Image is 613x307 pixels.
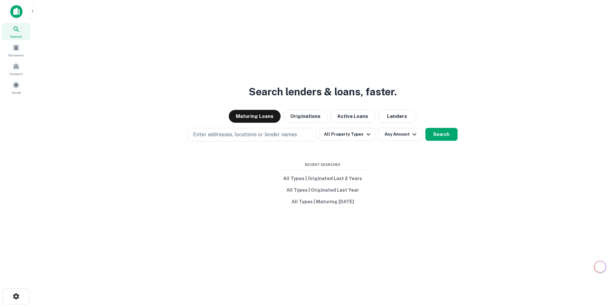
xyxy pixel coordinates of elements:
[249,84,397,100] h3: Search lenders & loans, faster.
[193,131,297,139] p: Enter addresses, locations or lender names
[581,255,613,286] iframe: Chat Widget
[274,173,371,184] button: All Types | Originated Last 2 Years
[10,5,23,18] img: capitalize-icon.png
[2,79,30,96] a: Saved
[378,128,423,141] button: Any Amount
[10,34,22,39] span: Search
[229,110,281,123] button: Maturing Loans
[274,184,371,196] button: All Types | Originated Last Year
[319,128,375,141] button: All Property Types
[188,128,316,141] button: Enter addresses, locations or lender names
[12,90,21,95] span: Saved
[378,110,416,123] button: Lenders
[10,71,23,76] span: Contacts
[283,110,328,123] button: Originations
[8,53,24,58] span: Borrowers
[330,110,375,123] button: Active Loans
[2,42,30,59] a: Borrowers
[274,196,371,207] button: All Types | Maturing [DATE]
[2,23,30,40] a: Search
[274,162,371,168] span: Recent Searches
[2,60,30,78] a: Contacts
[425,128,458,141] button: Search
